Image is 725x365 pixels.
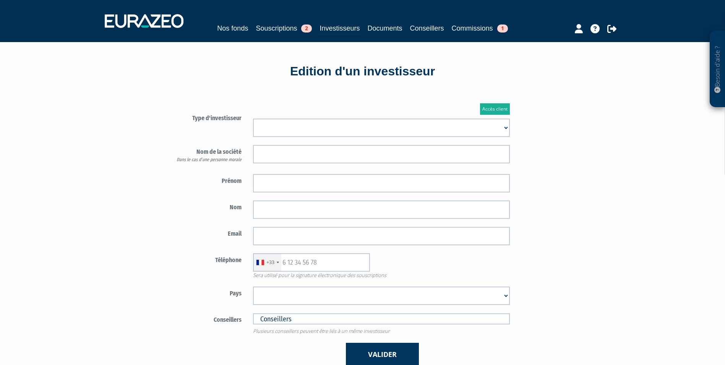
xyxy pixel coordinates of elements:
label: Email [158,227,248,238]
label: Conseillers [158,313,248,324]
label: Téléphone [158,253,248,265]
label: Nom de la société [158,145,248,163]
a: Documents [368,23,402,34]
label: Prénom [158,174,248,186]
a: Conseillers [410,23,444,34]
label: Nom [158,200,248,212]
span: Plusieurs conseillers peuvent être liés à un même investisseur [247,328,516,335]
label: Pays [158,287,248,298]
div: Edition d'un investisseur [145,63,581,80]
p: Besoin d'aide ? [713,35,722,104]
div: +33 [266,259,274,266]
a: Investisseurs [320,23,360,35]
a: Accès client [480,103,510,115]
label: Type d'investisseur [158,111,248,123]
div: France: +33 [253,254,281,271]
a: Souscriptions2 [256,23,312,34]
img: 1732889491-logotype_eurazeo_blanc_rvb.png [105,14,183,28]
span: Sera utilisé pour la signature électronique des souscriptions [247,272,516,279]
div: Dans le cas d’une personne morale [164,156,242,163]
a: Commissions1 [452,23,508,34]
input: 6 12 34 56 78 [253,253,370,272]
span: 2 [301,24,312,33]
span: 1 [497,24,508,33]
a: Nos fonds [217,23,248,34]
